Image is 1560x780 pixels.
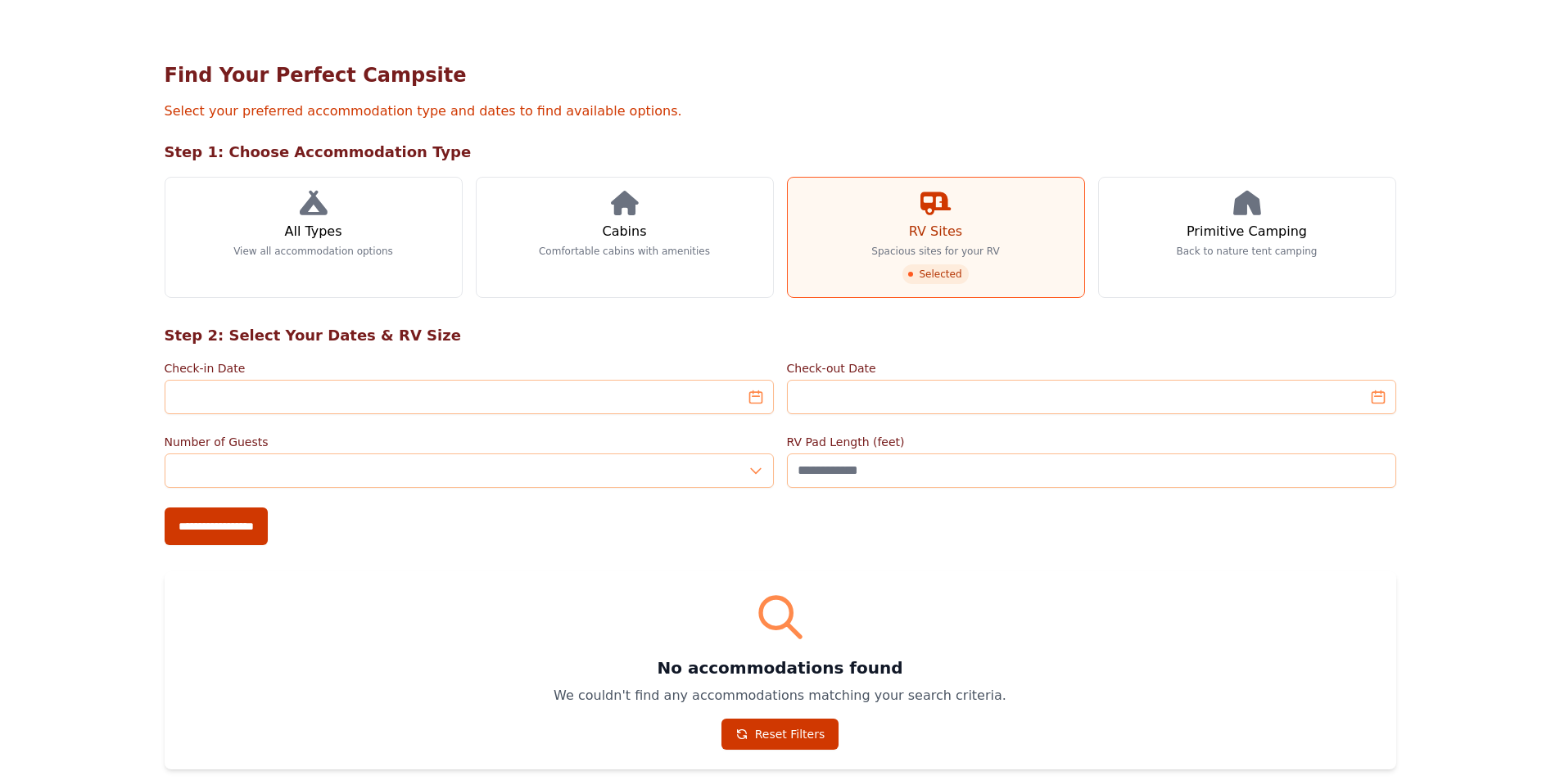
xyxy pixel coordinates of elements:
[1177,245,1318,258] p: Back to nature tent camping
[165,324,1396,347] h2: Step 2: Select Your Dates & RV Size
[787,360,1396,376] label: Check-out Date
[233,245,393,258] p: View all accommodation options
[1187,222,1307,241] h3: Primitive Camping
[787,434,1396,450] label: RV Pad Length (feet)
[902,264,968,284] span: Selected
[284,222,341,241] h3: All Types
[871,245,999,258] p: Spacious sites for your RV
[165,141,1396,164] h2: Step 1: Choose Accommodation Type
[787,177,1085,298] a: RV Sites Spacious sites for your RV Selected
[165,62,1396,88] h1: Find Your Perfect Campsite
[602,222,646,241] h3: Cabins
[909,222,962,241] h3: RV Sites
[165,360,774,376] label: Check-in Date
[476,177,774,298] a: Cabins Comfortable cabins with amenities
[184,656,1377,679] h3: No accommodations found
[1098,177,1396,298] a: Primitive Camping Back to nature tent camping
[165,434,774,450] label: Number of Guests
[165,101,1396,121] p: Select your preferred accommodation type and dates to find available options.
[721,719,839,750] a: Reset Filters
[539,245,710,258] p: Comfortable cabins with amenities
[165,177,463,298] a: All Types View all accommodation options
[184,686,1377,706] p: We couldn't find any accommodations matching your search criteria.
